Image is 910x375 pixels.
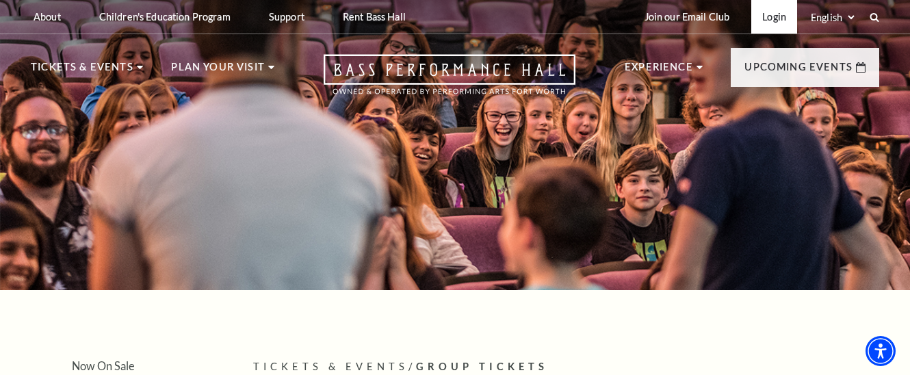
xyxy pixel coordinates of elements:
span: Tickets & Events [253,361,408,372]
p: Rent Bass Hall [343,11,406,23]
p: Experience [625,59,693,83]
p: About [34,11,61,23]
p: Plan Your Visit [171,59,265,83]
p: Tickets & Events [31,59,133,83]
p: Children's Education Program [99,11,231,23]
a: Open this option [274,54,625,108]
span: Group Tickets [416,361,548,372]
div: Accessibility Menu [866,336,896,366]
select: Select: [808,11,857,24]
p: Upcoming Events [744,59,853,83]
p: Support [269,11,304,23]
a: Now On Sale [72,359,135,372]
